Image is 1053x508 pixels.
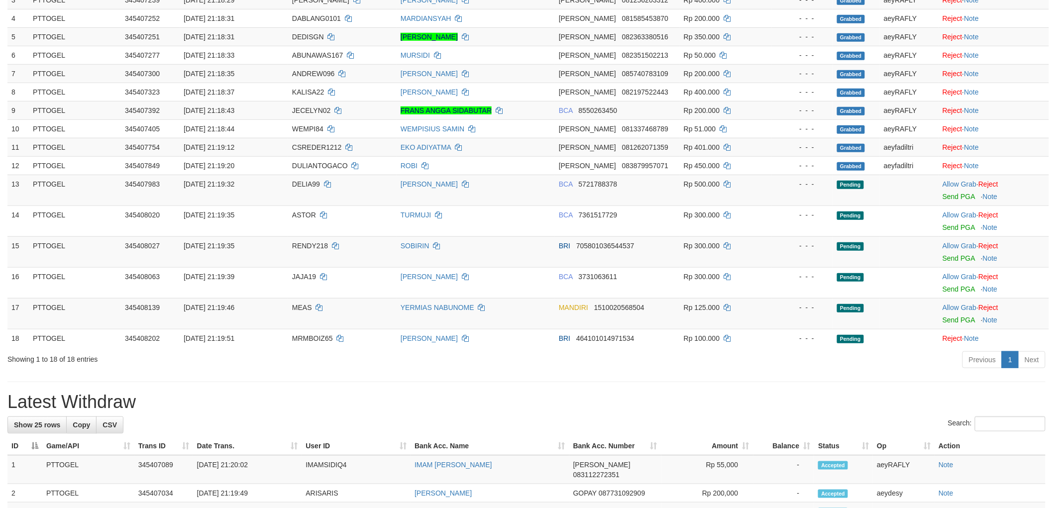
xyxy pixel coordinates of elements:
div: Showing 1 to 18 of 18 entries [7,350,431,364]
span: CSREDER1212 [292,143,342,151]
a: CSV [96,416,123,433]
span: Rp 300.000 [684,273,720,281]
span: 345407277 [125,51,160,59]
a: Reject [978,180,998,188]
span: RENDY218 [292,242,328,250]
a: Reject [943,33,962,41]
span: · [943,242,978,250]
td: PTTOGEL [29,46,121,64]
span: Rp 200.000 [684,70,720,78]
td: aeyfadiltri [880,138,939,156]
a: Show 25 rows [7,416,67,433]
span: 345408027 [125,242,160,250]
span: [PERSON_NAME] [559,88,616,96]
td: aeyRAFLY [880,101,939,119]
span: Rp 300.000 [684,242,720,250]
span: [DATE] 21:18:43 [184,106,234,114]
a: [PERSON_NAME] [401,180,458,188]
th: User ID: activate to sort column ascending [302,437,411,455]
span: [DATE] 21:19:51 [184,334,234,342]
td: aeyRAFLY [880,64,939,83]
a: Note [964,125,979,133]
td: aeydesy [873,484,935,503]
a: Note [964,162,979,170]
td: 9 [7,101,29,119]
span: [PERSON_NAME] [559,125,616,133]
span: Copy 081262071359 to clipboard [622,143,668,151]
span: [DATE] 21:19:12 [184,143,234,151]
span: [PERSON_NAME] [559,162,616,170]
td: 16 [7,267,29,298]
a: Note [939,489,953,497]
span: Rp 350.000 [684,33,720,41]
span: 345407251 [125,33,160,41]
th: Amount: activate to sort column ascending [661,437,753,455]
div: - - - [776,69,829,79]
span: Copy 1510020568504 to clipboard [594,304,644,311]
span: Pending [837,181,864,189]
span: Pending [837,335,864,343]
a: Next [1018,351,1046,368]
td: Rp 55,000 [661,455,753,484]
span: BRI [559,242,570,250]
div: - - - [776,124,829,134]
a: [PERSON_NAME] [401,88,458,96]
span: ANDREW096 [292,70,335,78]
span: KALISA22 [292,88,324,96]
div: - - - [776,87,829,97]
td: PTTOGEL [29,9,121,27]
a: Send PGA [943,316,975,324]
td: PTTOGEL [29,119,121,138]
span: DULIANTOGACO [292,162,348,170]
span: BRI [559,334,570,342]
div: - - - [776,105,829,115]
a: Send PGA [943,285,975,293]
td: 345407034 [134,484,193,503]
span: · [943,304,978,311]
th: Trans ID: activate to sort column ascending [134,437,193,455]
span: 345407323 [125,88,160,96]
a: Reject [943,88,962,96]
a: Reject [943,162,962,170]
td: 12 [7,156,29,175]
td: · [939,236,1049,267]
td: PTTOGEL [29,329,121,347]
span: Copy 8550263450 to clipboard [579,106,618,114]
span: Grabbed [837,52,865,60]
td: 345407089 [134,455,193,484]
td: PTTOGEL [29,267,121,298]
a: MURSIDI [401,51,430,59]
span: 345407849 [125,162,160,170]
label: Search: [948,416,1046,431]
td: 15 [7,236,29,267]
span: Accepted [818,461,848,470]
span: · [943,211,978,219]
span: Copy 081337468789 to clipboard [622,125,668,133]
span: BCA [559,273,573,281]
th: Balance: activate to sort column ascending [753,437,815,455]
a: Note [964,14,979,22]
span: MANDIRI [559,304,588,311]
div: - - - [776,32,829,42]
div: - - - [776,241,829,251]
span: BCA [559,106,573,114]
a: Send PGA [943,254,975,262]
span: [PERSON_NAME] [559,70,616,78]
a: Note [964,88,979,96]
div: - - - [776,272,829,282]
span: DEDISGN [292,33,324,41]
a: EKO ADIYATMA [401,143,451,151]
td: 7 [7,64,29,83]
span: DABLANG0101 [292,14,341,22]
a: Reject [943,70,962,78]
span: Rp 450.000 [684,162,720,170]
th: Status: activate to sort column ascending [814,437,873,455]
span: [DATE] 21:19:35 [184,211,234,219]
span: ASTOR [292,211,316,219]
a: Note [983,285,998,293]
span: [DATE] 21:19:20 [184,162,234,170]
span: 345407392 [125,106,160,114]
div: - - - [776,333,829,343]
a: TURMUJI [401,211,431,219]
span: Rp 125.000 [684,304,720,311]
